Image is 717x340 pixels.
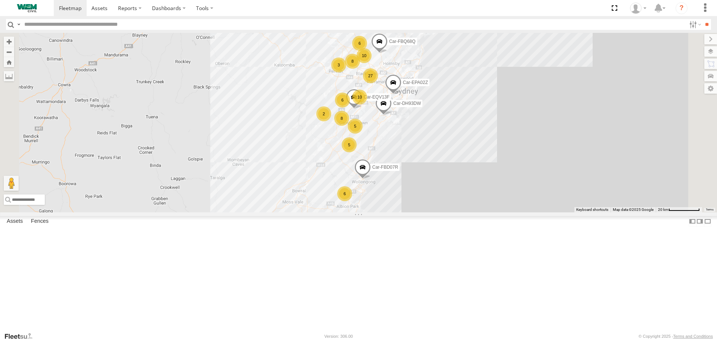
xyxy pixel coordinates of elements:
label: Dock Summary Table to the Left [689,216,696,227]
div: 6 [352,36,367,51]
label: Dock Summary Table to the Right [696,216,704,227]
label: Measure [4,71,14,81]
div: Matt Ragg [627,3,649,14]
i: ? [676,2,687,14]
a: Terms [706,208,714,211]
span: Car-DH93DW [393,101,421,106]
button: Zoom in [4,37,14,47]
label: Hide Summary Table [704,216,711,227]
span: Map data ©2025 Google [613,208,654,212]
span: Car-EPA02Z [403,80,428,85]
label: Search Filter Options [686,19,702,30]
button: Zoom out [4,47,14,57]
label: Map Settings [704,83,717,94]
div: 27 [363,68,378,83]
span: Car-EQV13F [364,95,389,100]
div: © Copyright 2025 - [639,334,713,339]
div: 8 [334,111,349,126]
div: 3 [331,57,346,72]
div: 10 [357,48,372,63]
div: 5 [348,119,363,134]
div: Version: 306.00 [325,334,353,339]
span: 20 km [658,208,668,212]
button: Zoom Home [4,57,14,67]
label: Assets [3,216,27,227]
div: 2 [316,106,331,121]
div: 8 [345,54,360,69]
div: 6 [335,93,350,107]
a: Visit our Website [4,333,38,340]
a: Terms and Conditions [673,334,713,339]
span: Car-FBD07R [372,165,398,170]
button: Map Scale: 20 km per 80 pixels [656,207,702,212]
label: Fences [27,216,52,227]
span: Car-FBQ68Q [389,39,416,44]
div: 10 [352,90,367,105]
img: WEMCivilLogo.svg [7,4,46,12]
div: 5 [342,137,357,152]
div: 6 [337,186,352,201]
button: Drag Pegman onto the map to open Street View [4,176,19,191]
button: Keyboard shortcuts [576,207,608,212]
label: Search Query [16,19,22,30]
